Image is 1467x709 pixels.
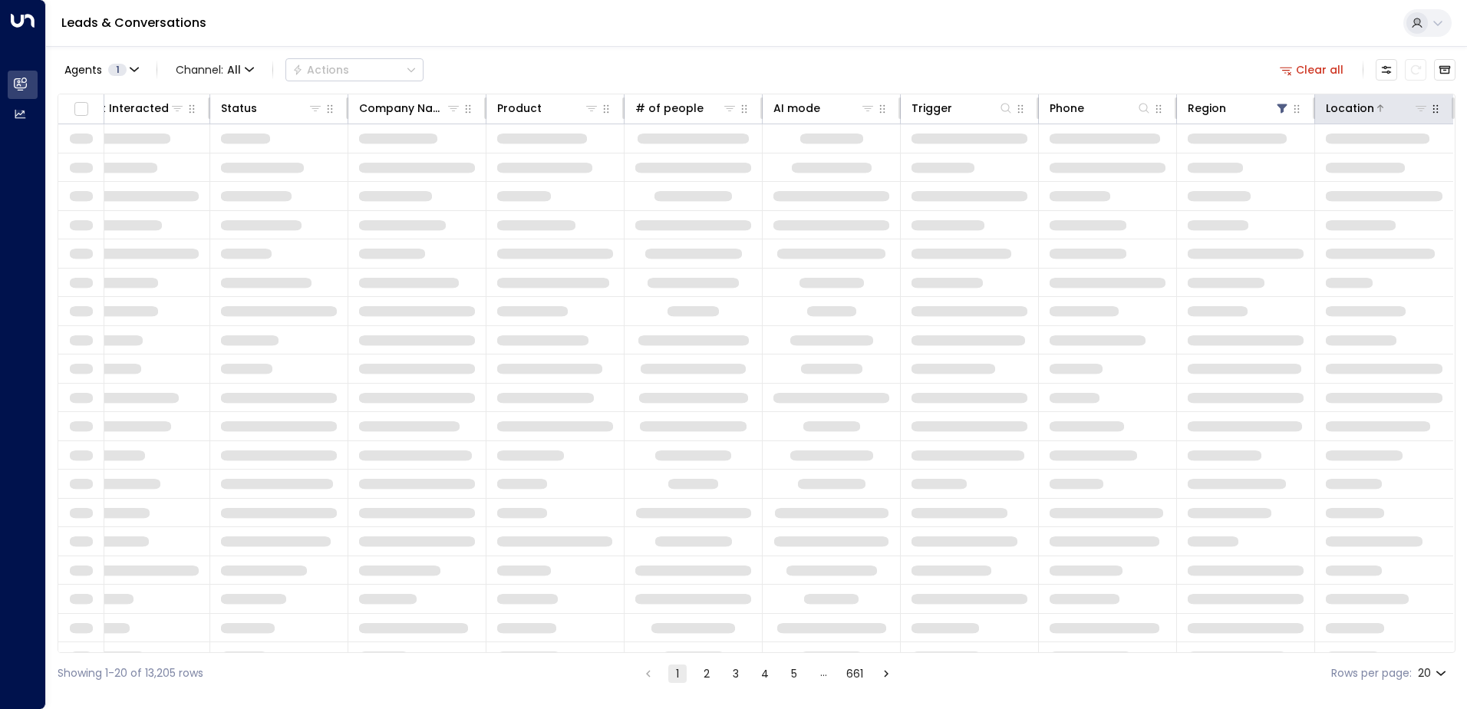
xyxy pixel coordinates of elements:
[877,664,895,683] button: Go to next page
[61,14,206,31] a: Leads & Conversations
[1050,99,1084,117] div: Phone
[773,99,875,117] div: AI mode
[1418,662,1449,684] div: 20
[83,99,185,117] div: Last Interacted
[1331,665,1412,681] label: Rows per page:
[1050,99,1152,117] div: Phone
[58,665,203,681] div: Showing 1-20 of 13,205 rows
[285,58,424,81] button: Actions
[1274,59,1350,81] button: Clear all
[727,664,745,683] button: Go to page 3
[668,664,687,683] button: page 1
[785,664,803,683] button: Go to page 5
[64,64,102,75] span: Agents
[912,99,1014,117] div: Trigger
[814,664,832,683] div: …
[638,664,896,683] nav: pagination navigation
[756,664,774,683] button: Go to page 4
[1188,99,1226,117] div: Region
[359,99,461,117] div: Company Name
[359,99,446,117] div: Company Name
[843,664,866,683] button: Go to page 661
[912,99,952,117] div: Trigger
[1434,59,1455,81] button: Archived Leads
[635,99,704,117] div: # of people
[170,59,260,81] button: Channel:All
[773,99,820,117] div: AI mode
[221,99,257,117] div: Status
[292,63,349,77] div: Actions
[635,99,737,117] div: # of people
[697,664,716,683] button: Go to page 2
[497,99,542,117] div: Product
[1326,99,1374,117] div: Location
[1376,59,1397,81] button: Customize
[1405,59,1426,81] span: Refresh
[83,99,169,117] div: Last Interacted
[1188,99,1290,117] div: Region
[227,64,241,76] span: All
[108,64,127,76] span: 1
[1326,99,1429,117] div: Location
[221,99,323,117] div: Status
[58,59,144,81] button: Agents1
[497,99,599,117] div: Product
[285,58,424,81] div: Button group with a nested menu
[170,59,260,81] span: Channel:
